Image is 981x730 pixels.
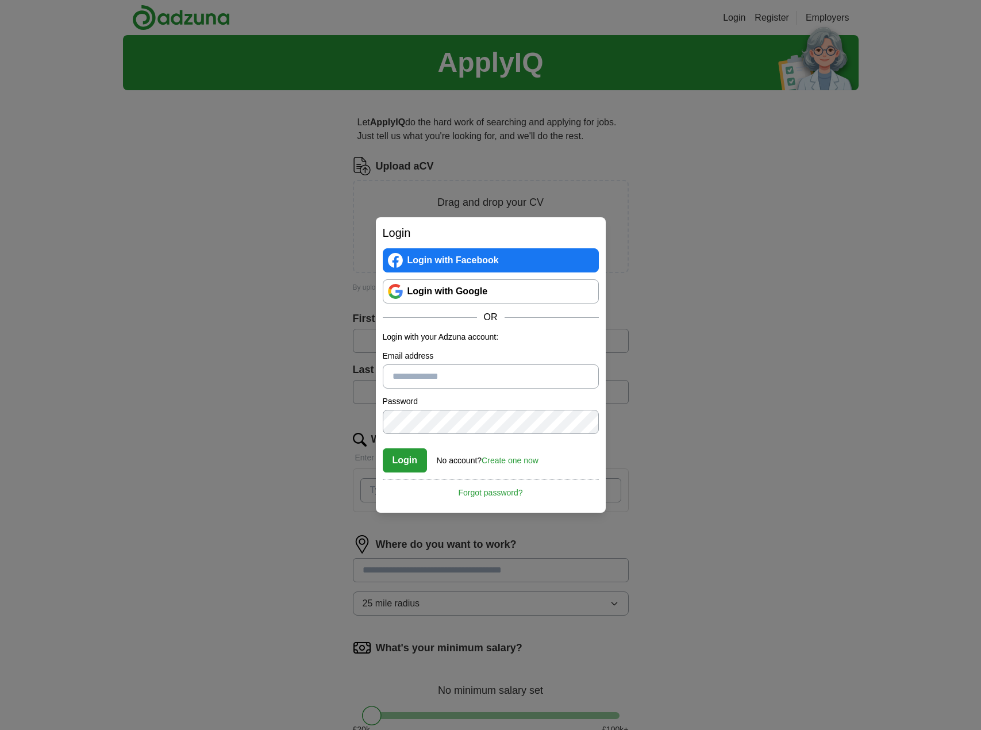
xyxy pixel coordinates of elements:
a: Forgot password? [383,479,599,499]
a: Login with Google [383,279,599,303]
div: No account? [437,448,538,467]
button: Login [383,448,428,472]
a: Login with Facebook [383,248,599,272]
p: Login with your Adzuna account: [383,331,599,343]
label: Password [383,395,599,408]
a: Create one now [482,456,538,465]
label: Email address [383,350,599,362]
h2: Login [383,224,599,241]
span: OR [477,310,505,324]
